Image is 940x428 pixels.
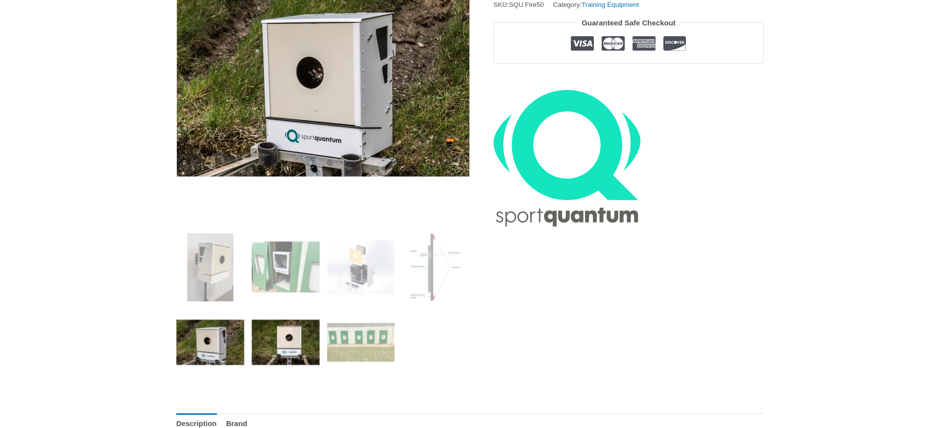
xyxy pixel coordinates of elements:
img: SQ Fire 50 - Image 3 [327,233,395,301]
img: SQ Fire 50 - Image 5 [176,309,244,377]
span: SQU.Fire50 [509,1,544,8]
a: Training Equipment [582,1,639,8]
img: SQ Fire 50 - Image 7 [327,309,395,377]
img: SQ Fire 50 - Image 6 [252,309,320,377]
img: SQ Fire 50 [176,233,244,301]
img: SQ Fire 50 - Image 4 [402,233,470,301]
iframe: Customer reviews powered by Trustpilot [493,71,764,83]
legend: Guaranteed Safe Checkout [578,16,680,30]
img: SQ Fire 50 - Image 2 [252,233,320,301]
a: SportQuantum [493,90,640,226]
